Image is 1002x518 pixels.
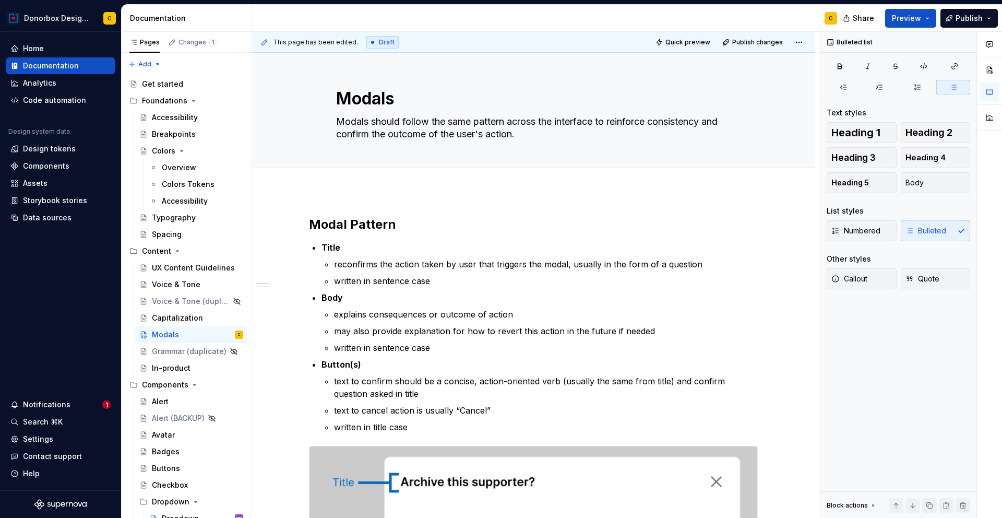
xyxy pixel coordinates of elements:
[838,9,881,28] button: Share
[125,76,247,92] a: Get started
[145,159,247,176] a: Overview
[334,375,758,400] p: text to confirm should be a concise, action-oriented verb (usually the same from title) and confi...
[23,451,82,462] div: Contact support
[831,226,880,236] span: Numbered
[273,38,358,46] span: This page has been edited.
[162,179,214,190] div: Colors Tokens
[135,293,247,310] a: Voice & Tone (duplicate)
[152,263,235,273] div: UX Content Guidelines
[135,326,247,343] a: ModalsC
[135,360,247,376] a: In-product
[732,38,783,46] span: Publish changes
[853,13,874,23] span: Share
[334,342,758,354] p: written in sentence case
[152,346,226,357] div: Grammar (duplicate)
[885,9,936,28] button: Preview
[892,13,921,23] span: Preview
[956,13,983,23] span: Publish
[135,310,247,326] a: Capitalization
[130,13,247,23] div: Documentation
[652,35,715,50] button: Quick preview
[135,343,247,360] a: Grammar (duplicate)
[334,113,729,143] textarea: Modals should follow the same pattern across the interface to reinforce consistency and confirm t...
[831,152,876,163] span: Heading 3
[905,274,939,284] span: Quote
[135,410,247,427] a: Alert (BACKUP)
[940,9,998,28] button: Publish
[334,258,758,270] p: reconfirms the action taken by user that triggers the modal, usually in the form of a question
[334,275,758,287] p: written in sentence case
[6,175,115,192] a: Assets
[827,206,864,216] div: List styles
[829,14,833,22] div: C
[142,79,183,89] div: Get started
[23,434,53,444] div: Settings
[152,329,179,340] div: Modals
[665,38,710,46] span: Quick preview
[135,493,247,510] div: Dropdown
[6,40,115,57] a: Home
[125,57,164,72] button: Add
[208,38,217,46] span: 1
[152,146,175,156] div: Colors
[135,443,247,460] a: Badges
[34,499,87,510] svg: Supernova Logo
[152,112,198,123] div: Accessibility
[8,127,70,136] div: Design system data
[334,308,758,321] p: explains consequences or outcome of action
[152,129,196,139] div: Breakpoints
[6,158,115,174] a: Components
[905,178,924,188] span: Body
[142,96,187,106] div: Foundations
[152,413,205,423] div: Alert (BACKUP)
[827,498,877,513] div: Block actions
[135,260,247,276] a: UX Content Guidelines
[905,127,952,138] span: Heading 2
[23,95,86,105] div: Code automation
[152,279,200,290] div: Voice & Tone
[152,430,175,440] div: Avatar
[379,38,395,46] span: Draft
[6,75,115,91] a: Analytics
[23,399,70,410] div: Notifications
[108,14,112,22] div: C
[831,127,880,138] span: Heading 1
[135,143,247,159] a: Colors
[905,152,946,163] span: Heading 4
[321,359,361,370] strong: Button(s)
[334,421,758,433] p: written in title case
[827,172,897,193] button: Heading 5
[23,417,63,427] div: Search ⌘K
[152,213,196,223] div: Typography
[6,57,115,74] a: Documentation
[145,193,247,209] a: Accessibility
[831,274,867,284] span: Callout
[6,192,115,209] a: Storybook stories
[2,7,119,29] button: Donorbox Design SystemC
[178,38,217,46] div: Changes
[827,254,871,264] div: Other styles
[827,268,897,289] button: Callout
[7,12,20,25] img: 17077652-375b-4f2c-92b0-528c72b71ea0.png
[152,296,230,307] div: Voice & Tone (duplicate)
[23,468,40,479] div: Help
[23,61,79,71] div: Documentation
[152,463,180,474] div: Buttons
[142,246,171,256] div: Content
[125,376,247,393] div: Components
[23,161,69,171] div: Components
[901,147,971,168] button: Heading 4
[6,431,115,448] a: Settings
[827,122,897,143] button: Heading 1
[321,292,343,303] strong: Body
[152,480,188,490] div: Checkbox
[152,313,203,323] div: Capitalization
[135,226,247,243] a: Spacing
[6,140,115,157] a: Design tokens
[162,196,208,206] div: Accessibility
[102,401,111,409] span: 1
[23,43,44,54] div: Home
[6,448,115,465] button: Contact support
[24,13,91,23] div: Donorbox Design System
